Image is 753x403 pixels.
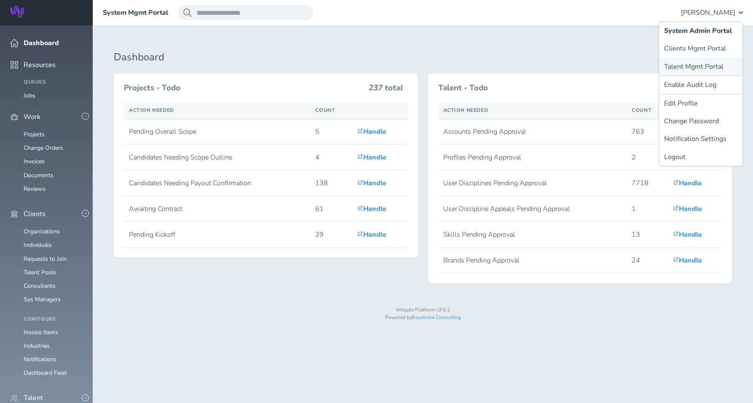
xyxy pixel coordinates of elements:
a: Individuals [24,241,52,249]
td: Candidates Needing Payout Confirmation [124,170,310,196]
img: Wripple [10,5,73,18]
td: 4 [310,145,352,170]
a: Handle [357,153,386,162]
a: Handle [673,204,702,214]
p: Powered by [114,315,732,321]
span: Count [632,107,651,114]
a: Logout [659,148,742,166]
a: Handle [357,179,386,188]
h4: Configure [24,316,83,322]
a: Handle [673,230,702,239]
td: 2 [627,145,668,170]
a: Requests to Join [24,255,67,263]
td: 763 [627,119,668,145]
a: Change Orders [24,144,63,152]
button: [PERSON_NAME] [681,5,743,20]
a: Invoices [24,157,45,165]
td: 138 [310,170,352,196]
td: Awaiting Contract [124,196,310,222]
td: 29 [310,222,352,248]
td: 1 [627,196,668,222]
a: Talent Pools [24,268,56,276]
td: Brands Pending Approval [438,248,627,273]
a: Projects [24,130,45,138]
a: Dashboard Feed [24,369,67,377]
button: - [82,113,89,120]
td: 61 [310,196,352,222]
h3: 237 total [369,84,403,96]
span: Action Needed [129,107,174,114]
a: Change Password [659,112,742,130]
a: Talent Mgmt Portal [659,58,742,76]
span: Count [315,107,335,114]
td: User Disciplines Pending Approval [438,170,627,196]
a: Invoice Items [24,328,58,336]
span: Dashboard [24,39,59,47]
a: Sys Managers [24,295,61,303]
a: Consultants [24,282,56,290]
td: 5 [310,119,352,145]
td: Accounts Pending Approval [438,119,627,145]
a: Organizations [24,227,60,235]
button: Enable Audit Log [659,76,742,94]
p: Wripple Platform v3.6.2 [114,307,732,313]
h3: Talent - Todo [438,84,673,93]
a: Notifications [24,355,56,363]
a: Documents [24,171,54,179]
td: Pending Overall Scope [124,119,310,145]
span: [PERSON_NAME] [681,9,735,16]
td: 13 [627,222,668,248]
a: Handle [357,230,386,239]
h1: Dashboard [114,51,732,63]
a: System Mgmt Portal [103,9,168,16]
a: Clients Mgmt Portal [659,40,742,57]
a: Handle [673,256,702,265]
td: Candidates Needing Scope Outline [124,145,310,170]
a: Handle [357,204,386,214]
button: - [82,210,89,217]
a: Handle [673,179,702,188]
button: - [82,394,89,401]
td: Profiles Pending Approval [438,145,627,170]
td: 24 [627,248,668,273]
span: Work [24,113,40,121]
a: Jobs [24,92,35,100]
a: Handle [357,127,386,136]
a: Industries [24,342,50,350]
span: Resources [24,61,56,69]
a: Keystroke Consulting [412,314,461,321]
span: Clients [24,210,46,218]
td: User Discipline Appeals Pending Approval [438,196,627,222]
td: 7718 [627,170,668,196]
h3: Projects - Todo [124,84,364,93]
a: Reviews [24,185,46,193]
a: Edit Profile [659,95,742,112]
td: Pending Kickoff [124,222,310,248]
td: Skills Pending Approval [438,222,627,248]
span: Action Needed [443,107,488,114]
a: Notification Settings [659,130,742,148]
a: System Admin Portal [659,22,742,40]
h4: Queues [24,79,83,85]
span: Talent [24,394,43,402]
